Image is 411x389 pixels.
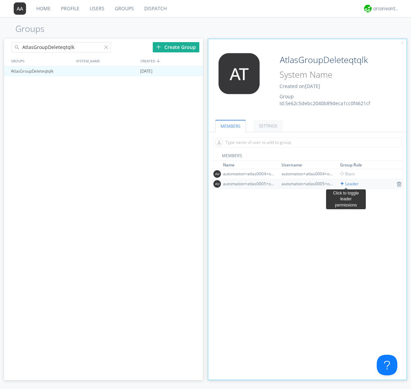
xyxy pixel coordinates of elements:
[377,355,397,375] iframe: Toggle Customer Support
[156,45,161,49] img: plus.svg
[4,66,203,76] a: AtlasGroupDeleteqtqlk[DATE]
[213,53,265,94] img: 373638.png
[223,181,274,187] div: automation+atlas0005+org2
[9,66,73,76] div: AtlasGroupDeleteqtqlk
[364,5,372,12] img: 29d36aed6fa347d5a1537e7736e6aa13
[215,120,246,132] a: MEMBERS
[9,56,73,66] div: GROUPS
[277,53,388,67] input: Group Name
[14,2,26,15] img: 373638.png
[213,137,402,148] input: Type name of user to add to group
[223,171,274,177] div: automation+atlas0004+org2
[397,181,401,187] img: icon-trash.svg
[282,181,333,187] div: automation+atlas0005+org2
[140,66,152,76] span: [DATE]
[277,68,388,81] input: System Name
[282,171,333,177] div: automation+atlas0004+org2
[153,42,199,52] div: Create Group
[213,180,221,188] img: 373638.png
[373,5,399,12] div: orionvontas+atlas+automation+org2
[329,190,363,208] div: Click to toggle leader permissions
[340,181,359,187] span: Leader
[139,56,203,66] div: CREATED
[74,56,139,66] div: SYSTEM_NAME
[340,171,355,177] span: Basic
[305,83,320,89] span: [DATE]
[222,161,281,169] th: Toggle SortBy
[213,170,221,178] img: 373638.png
[339,161,396,169] th: Toggle SortBy
[400,41,405,46] img: cancel.svg
[253,120,283,132] a: SETTINGS
[12,42,111,52] input: Search groups
[279,83,320,89] span: Created on
[212,153,403,161] div: MEMBERS
[279,93,370,106] span: Group Id: 5e62c5debc2040b89deca1cc0f4621cf
[281,161,339,169] th: Toggle SortBy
